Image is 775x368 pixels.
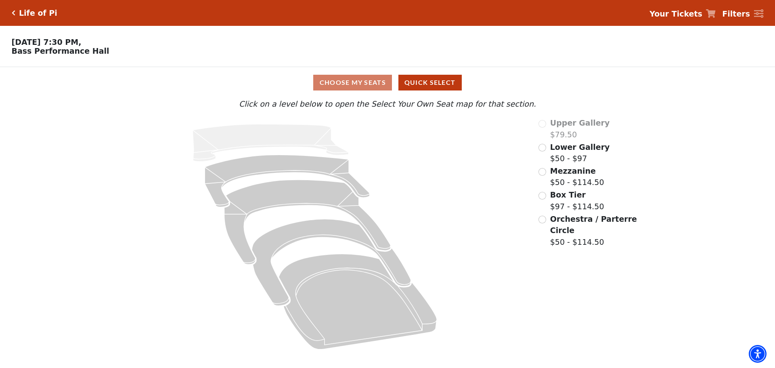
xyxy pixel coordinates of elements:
p: Click on a level below to open the Select Your Own Seat map for that section. [103,98,672,110]
strong: Filters [722,9,750,18]
span: Orchestra / Parterre Circle [550,214,637,235]
span: Lower Gallery [550,143,610,151]
span: Upper Gallery [550,118,610,127]
input: Orchestra / Parterre Circle$50 - $114.50 [538,216,546,223]
a: Your Tickets [649,8,716,20]
path: Upper Gallery - Seats Available: 0 [193,124,349,162]
h5: Life of Pi [19,8,57,18]
span: Box Tier [550,190,586,199]
div: Accessibility Menu [749,345,767,363]
label: $50 - $114.50 [550,165,604,188]
label: $97 - $114.50 [550,189,604,212]
a: Filters [722,8,763,20]
strong: Your Tickets [649,9,702,18]
input: Mezzanine$50 - $114.50 [538,168,546,176]
label: $50 - $97 [550,141,610,164]
input: Lower Gallery$50 - $97 [538,144,546,151]
label: $79.50 [550,117,610,140]
input: Box Tier$97 - $114.50 [538,192,546,200]
path: Orchestra / Parterre Circle - Seats Available: 52 [279,254,437,349]
button: Quick Select [398,75,462,90]
span: Mezzanine [550,166,596,175]
a: Click here to go back to filters [12,10,15,16]
label: $50 - $114.50 [550,213,638,248]
path: Lower Gallery - Seats Available: 145 [205,155,370,207]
